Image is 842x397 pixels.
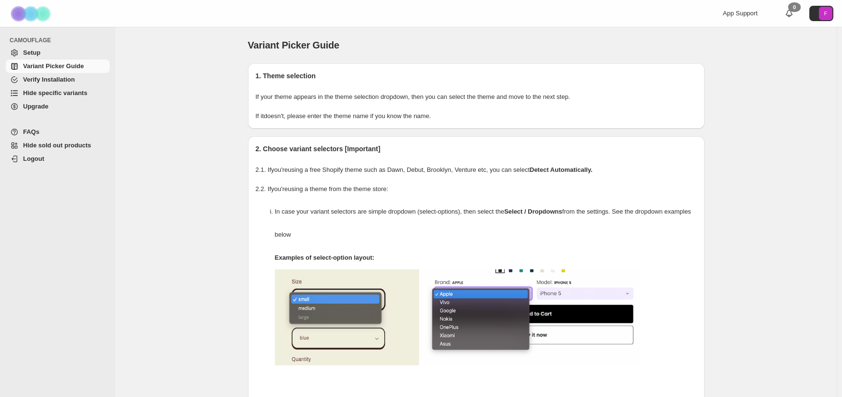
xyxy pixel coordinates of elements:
[10,36,111,44] span: CAMOUFLAGE
[23,142,91,149] span: Hide sold out products
[723,10,757,17] span: App Support
[275,254,374,261] strong: Examples of select-option layout:
[23,89,87,96] span: Hide specific variants
[23,128,39,135] span: FAQs
[530,166,593,173] strong: Detect Automatically.
[23,76,75,83] span: Verify Installation
[6,60,110,73] a: Variant Picker Guide
[256,165,697,175] p: 2.1. If you're using a free Shopify theme such as Dawn, Debut, Brooklyn, Venture etc, you can select
[504,208,562,215] strong: Select / Dropdowns
[256,71,697,81] h2: 1. Theme selection
[256,92,697,102] p: If your theme appears in the theme selection dropdown, then you can select the theme and move to ...
[23,103,49,110] span: Upgrade
[275,200,697,246] p: In case your variant selectors are simple dropdown (select-options), then select the from the set...
[256,144,697,154] h2: 2. Choose variant selectors [Important]
[788,2,801,12] div: 0
[8,0,56,27] img: Camouflage
[248,40,340,50] span: Variant Picker Guide
[6,86,110,100] a: Hide specific variants
[6,100,110,113] a: Upgrade
[824,11,828,16] text: F
[275,269,419,365] img: camouflage-select-options
[6,73,110,86] a: Verify Installation
[784,9,794,18] a: 0
[23,155,44,162] span: Logout
[819,7,832,20] span: Avatar with initials F
[6,152,110,166] a: Logout
[6,139,110,152] a: Hide sold out products
[6,125,110,139] a: FAQs
[424,269,640,365] img: camouflage-select-options-2
[256,184,697,194] p: 2.2. If you're using a theme from the theme store:
[23,62,84,70] span: Variant Picker Guide
[256,111,697,121] p: If it doesn't , please enter the theme name if you know the name.
[6,46,110,60] a: Setup
[23,49,40,56] span: Setup
[809,6,833,21] button: Avatar with initials F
